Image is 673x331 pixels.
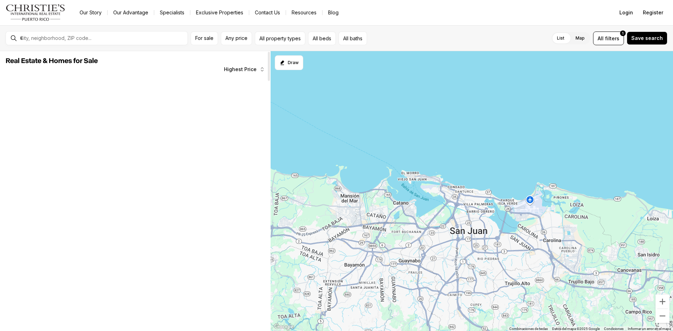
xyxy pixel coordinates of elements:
button: Start drawing [275,55,303,70]
a: Specialists [154,8,190,18]
span: Any price [225,35,247,41]
button: All baths [339,32,367,45]
span: Real Estate & Homes for Sale [6,57,98,64]
button: For sale [191,32,218,45]
span: Save search [631,35,663,41]
a: Our Story [74,8,107,18]
button: All property types [255,32,305,45]
button: Highest Price [220,62,269,76]
button: All beds [308,32,336,45]
button: Allfilters1 [593,32,624,45]
span: Register [643,10,663,15]
span: Highest Price [224,67,257,72]
a: Exclusive Properties [190,8,249,18]
span: filters [605,35,619,42]
button: Any price [221,32,252,45]
button: Login [615,6,637,20]
label: List [551,32,570,44]
a: Our Advantage [108,8,154,18]
span: Login [619,10,633,15]
a: Blog [322,8,344,18]
button: Register [639,6,667,20]
a: Resources [286,8,322,18]
span: 1 [622,30,624,36]
span: For sale [195,35,213,41]
img: logo [6,4,66,21]
button: Contact Us [249,8,286,18]
button: Save search [627,32,667,45]
label: Map [570,32,590,44]
span: All [598,35,604,42]
span: Datos del mapa ©2025 Google [552,327,600,331]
